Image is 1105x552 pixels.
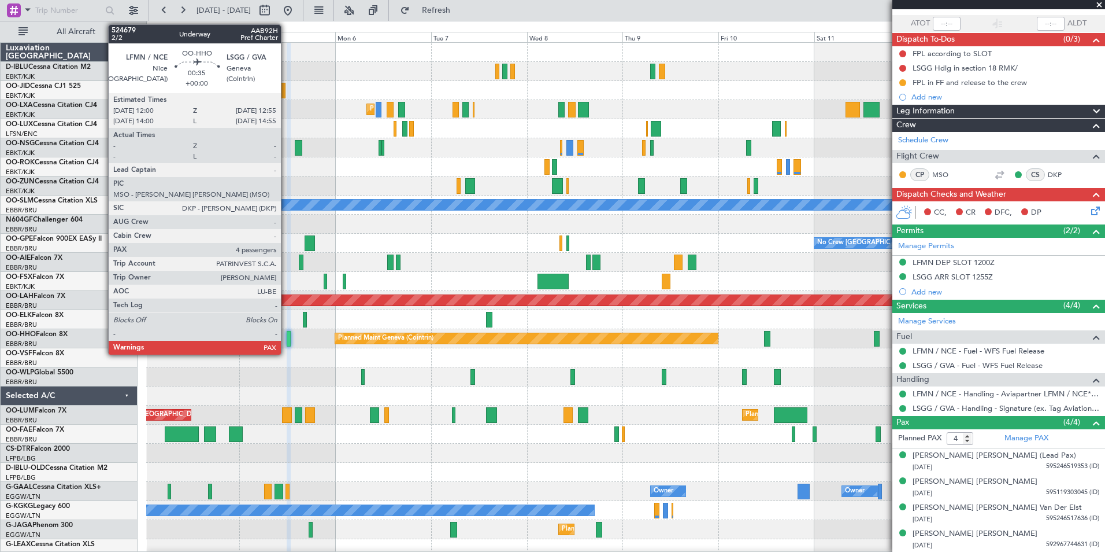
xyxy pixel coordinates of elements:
[913,257,995,267] div: LFMN DEP SLOT 1200Z
[6,255,62,262] a: OO-AIEFalcon 7X
[898,135,948,146] a: Schedule Crew
[6,484,32,491] span: G-GAAL
[143,32,239,42] div: Sat 4
[913,360,1043,370] a: LSGG / GVA - Fuel - WFS Fuel Release
[746,406,955,424] div: Planned Maint [GEOGRAPHIC_DATA] ([GEOGRAPHIC_DATA] National)
[6,293,34,300] span: OO-LAH
[1067,18,1087,30] span: ALDT
[6,331,36,338] span: OO-HHO
[896,119,916,132] span: Crew
[6,407,35,414] span: OO-LUM
[6,263,37,272] a: EBBR/BRU
[6,484,101,491] a: G-GAALCessna Citation XLS+
[6,426,64,433] a: OO-FAEFalcon 7X
[6,274,32,281] span: OO-FSX
[1063,416,1080,428] span: (4/4)
[896,225,924,238] span: Permits
[6,130,38,138] a: LFSN/ENC
[966,207,976,219] span: CR
[6,91,35,100] a: EBKT/KJK
[370,101,505,118] div: Planned Maint Kortrijk-[GEOGRAPHIC_DATA]
[6,111,35,119] a: EBKT/KJK
[6,216,83,223] a: N604GFChallenger 604
[6,293,65,300] a: OO-LAHFalcon 7X
[6,187,35,196] a: EBKT/KJK
[13,23,125,41] button: All Aircraft
[896,373,929,387] span: Handling
[6,149,35,157] a: EBKT/KJK
[6,369,34,376] span: OO-WLP
[6,235,33,242] span: OO-GPE
[1046,514,1099,524] span: 595246517636 (ID)
[527,32,623,42] div: Wed 8
[6,416,37,425] a: EBBR/BRU
[30,28,122,36] span: All Aircraft
[1031,207,1041,219] span: DP
[845,483,865,500] div: Owner
[1048,170,1074,180] a: DKP
[6,102,97,109] a: OO-LXACessna Citation CJ4
[6,83,30,90] span: OO-JID
[6,178,35,185] span: OO-ZUN
[6,321,37,329] a: EBBR/BRU
[335,32,431,42] div: Mon 6
[196,5,251,16] span: [DATE] - [DATE]
[1063,225,1080,237] span: (2/2)
[6,503,33,510] span: G-KGKG
[6,282,35,291] a: EBKT/KJK
[6,244,37,253] a: EBBR/BRU
[6,359,37,367] a: EBBR/BRU
[6,531,40,539] a: EGGW/LTN
[6,446,31,452] span: CS-DTR
[1026,168,1045,181] div: CS
[6,522,73,529] a: G-JAGAPhenom 300
[913,346,1044,356] a: LFMN / NCE - Fuel - WFS Fuel Release
[6,350,32,357] span: OO-VSF
[913,450,1076,462] div: [PERSON_NAME] [PERSON_NAME] (Lead Pax)
[6,541,95,548] a: G-LEAXCessna Citation XLS
[6,255,31,262] span: OO-AIE
[6,312,64,319] a: OO-ELKFalcon 8X
[6,312,32,319] span: OO-ELK
[6,83,81,90] a: OO-JIDCessna CJ1 525
[6,435,37,444] a: EBBR/BRU
[6,454,36,463] a: LFPB/LBG
[913,63,1018,73] div: LSGG Hdlg in section 18 RMK/
[239,32,335,42] div: Sun 5
[395,1,464,20] button: Refresh
[6,331,68,338] a: OO-HHOFalcon 8X
[910,168,929,181] div: CP
[6,426,32,433] span: OO-FAE
[6,301,37,310] a: EBBR/BRU
[913,528,1037,540] div: [PERSON_NAME] [PERSON_NAME]
[913,476,1037,488] div: [PERSON_NAME] [PERSON_NAME]
[6,225,37,234] a: EBBR/BRU
[654,483,673,500] div: Owner
[1063,33,1080,45] span: (0/3)
[6,159,99,166] a: OO-ROKCessna Citation CJ4
[6,178,99,185] a: OO-ZUNCessna Citation CJ4
[6,407,66,414] a: OO-LUMFalcon 7X
[911,18,930,30] span: ATOT
[6,350,64,357] a: OO-VSFFalcon 8X
[6,64,28,71] span: D-IBLU
[814,32,910,42] div: Sat 11
[6,197,34,204] span: OO-SLM
[1046,462,1099,472] span: 595246519353 (ID)
[911,287,1099,297] div: Add new
[896,150,939,163] span: Flight Crew
[6,235,102,242] a: OO-GPEFalcon 900EX EASy II
[1046,540,1099,550] span: 592967744631 (ID)
[6,473,36,482] a: LFPB/LBG
[6,168,35,176] a: EBKT/KJK
[431,32,527,42] div: Tue 7
[6,378,37,387] a: EBBR/BRU
[6,503,70,510] a: G-KGKGLegacy 600
[911,92,1099,102] div: Add new
[412,6,461,14] span: Refresh
[622,32,718,42] div: Thu 9
[718,32,814,42] div: Fri 10
[1046,488,1099,498] span: 595119303045 (ID)
[913,49,992,58] div: FPL according to SLOT
[6,140,35,147] span: OO-NSG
